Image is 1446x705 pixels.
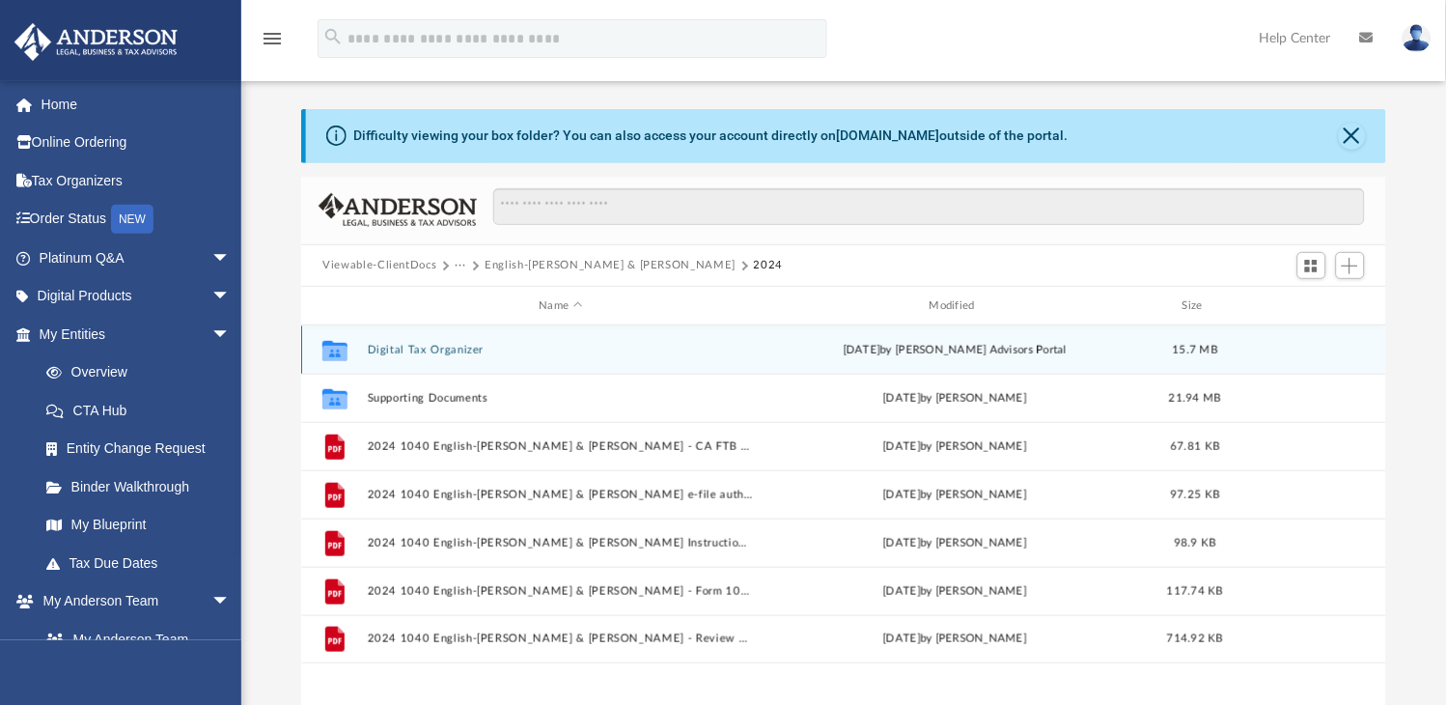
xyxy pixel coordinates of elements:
button: 2024 1040 English-[PERSON_NAME] & [PERSON_NAME] e-file authorization - please sign.pdf [368,489,754,501]
span: arrow_drop_down [211,277,250,317]
button: Add [1336,252,1365,279]
img: Anderson Advisors Platinum Portal [9,23,183,61]
div: Name [367,297,754,315]
div: [DATE] by [PERSON_NAME] [763,583,1149,601]
a: My Anderson Teamarrow_drop_down [14,582,250,621]
span: 21.94 MB [1170,393,1222,404]
a: CTA Hub [27,391,260,430]
div: [DATE] by [PERSON_NAME] [763,438,1149,456]
a: Online Ordering [14,124,260,162]
span: 98.9 KB [1175,538,1217,549]
button: Supporting Documents [368,392,754,405]
div: Difficulty viewing your box folder? You can also access your account directly on outside of the p... [353,126,1068,146]
div: Size [1157,297,1235,315]
span: 117.74 KB [1168,586,1224,597]
div: id [1243,297,1378,315]
a: Home [14,85,260,124]
span: 714.92 KB [1168,634,1224,645]
div: id [310,297,358,315]
span: arrow_drop_down [211,239,250,278]
a: Tax Organizers [14,161,260,200]
span: 15.7 MB [1173,345,1218,355]
span: 97.25 KB [1171,490,1220,500]
a: [DOMAIN_NAME] [836,127,939,143]
button: 2024 1040 English-[PERSON_NAME] & [PERSON_NAME] - CA FTB 3582 Payment Voucher.pdf [368,440,754,453]
button: 2024 1040 English-[PERSON_NAME] & [PERSON_NAME] - Review Copy.pdf [368,634,754,646]
button: Viewable-ClientDocs [322,257,436,274]
div: [DATE] by [PERSON_NAME] [763,632,1149,649]
a: menu [261,37,284,50]
a: Entity Change Request [27,430,260,468]
a: Binder Walkthrough [27,467,260,506]
a: Overview [27,353,260,392]
a: Tax Due Dates [27,544,260,582]
a: My Anderson Team [27,620,240,659]
button: Digital Tax Organizer [368,344,754,356]
a: My Entitiesarrow_drop_down [14,315,260,353]
i: search [322,26,344,47]
button: 2024 1040 English-[PERSON_NAME] & [PERSON_NAME] - Form 1040-ES Estimated Tax Payment.pdf [368,585,754,598]
img: User Pic [1403,24,1432,52]
div: [DATE] by [PERSON_NAME] [763,487,1149,504]
span: arrow_drop_down [211,582,250,622]
a: My Blueprint [27,506,250,545]
button: ··· [455,257,467,274]
div: [DATE] by [PERSON_NAME] [763,535,1149,552]
a: Order StatusNEW [14,200,260,240]
span: arrow_drop_down [211,315,250,354]
div: [DATE] by [PERSON_NAME] [763,390,1149,408]
i: menu [261,27,284,50]
div: [DATE] by [PERSON_NAME] Advisors Portal [763,342,1149,359]
button: 2024 [754,257,784,274]
div: NEW [111,205,153,234]
button: 2024 1040 English-[PERSON_NAME] & [PERSON_NAME] Instructions.pdf [368,537,754,550]
span: 67.81 KB [1171,441,1220,452]
input: Search files and folders [493,188,1365,225]
button: Close [1339,123,1366,150]
div: Modified [762,297,1149,315]
button: Switch to Grid View [1297,252,1326,279]
button: English-[PERSON_NAME] & [PERSON_NAME] [485,257,736,274]
a: Platinum Q&Aarrow_drop_down [14,239,260,277]
a: Digital Productsarrow_drop_down [14,277,260,316]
